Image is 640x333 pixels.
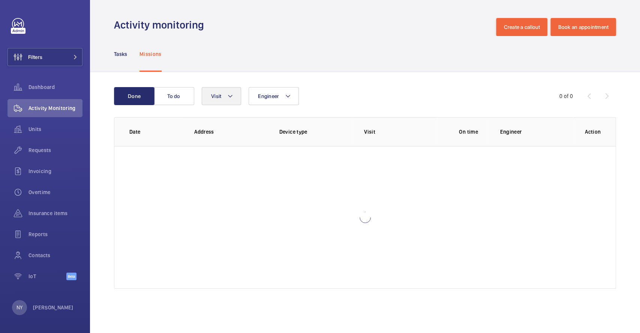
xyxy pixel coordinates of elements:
span: Requests [28,146,82,154]
span: Insurance items [28,209,82,217]
button: To do [154,87,194,105]
span: Activity Monitoring [28,104,82,112]
p: Device type [279,128,352,136]
span: Filters [28,53,42,61]
p: NY [16,304,22,311]
span: IoT [28,273,66,280]
p: Action [585,128,601,136]
p: [PERSON_NAME] [33,304,73,311]
p: Address [194,128,267,136]
button: Create a callout [496,18,547,36]
p: Date [129,128,182,136]
span: Reports [28,231,82,238]
span: Dashboard [28,83,82,91]
p: Missions [139,50,162,58]
button: Visit [202,87,241,105]
h1: Activity monitoring [114,18,208,32]
span: Engineer [258,93,279,99]
div: 0 of 0 [559,92,573,100]
button: Book an appointment [550,18,616,36]
button: Engineer [249,87,299,105]
p: Visit [364,128,437,136]
span: Units [28,125,82,133]
button: Done [114,87,154,105]
span: Contacts [28,252,82,259]
span: Beta [66,273,76,280]
p: On time [449,128,488,136]
p: Tasks [114,50,127,58]
span: Visit [211,93,221,99]
span: Invoicing [28,167,82,175]
span: Overtime [28,188,82,196]
button: Filters [7,48,82,66]
p: Engineer [500,128,573,136]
